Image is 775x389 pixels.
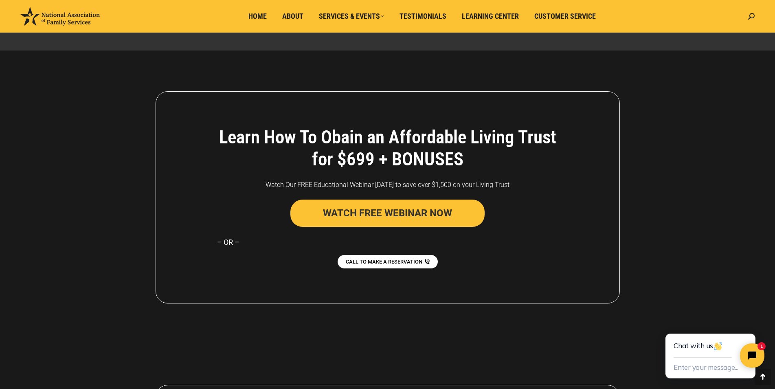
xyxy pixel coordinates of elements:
[346,259,422,264] span: CALL TO MAKE A RESERVATION
[529,9,602,24] a: Customer Service
[243,9,272,24] a: Home
[319,12,384,21] span: Services & Events
[462,12,519,21] span: Learning Center
[394,9,452,24] a: Testimonials
[290,200,485,227] button: WATCH FREE WEBINAR NOW
[217,238,239,246] span: – OR –
[217,178,558,191] div: Watch Our FREE Educational Webinar [DATE] to save over $1,500 on your Living Trust
[20,7,100,26] img: National Association of Family Services
[217,126,558,170] h4: Learn How To Obain an Affordable Living Trust for $699 + BONUSES
[277,9,309,24] a: About
[290,209,485,218] a: WATCH FREE WEBINAR NOW
[282,12,303,21] span: About
[217,235,239,254] a: – OR –
[534,12,596,21] span: Customer Service
[647,308,775,389] iframe: Tidio Chat
[456,9,525,24] a: Learning Center
[338,255,438,268] a: CALL TO MAKE A RESERVATION
[248,12,267,21] span: Home
[400,12,446,21] span: Testimonials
